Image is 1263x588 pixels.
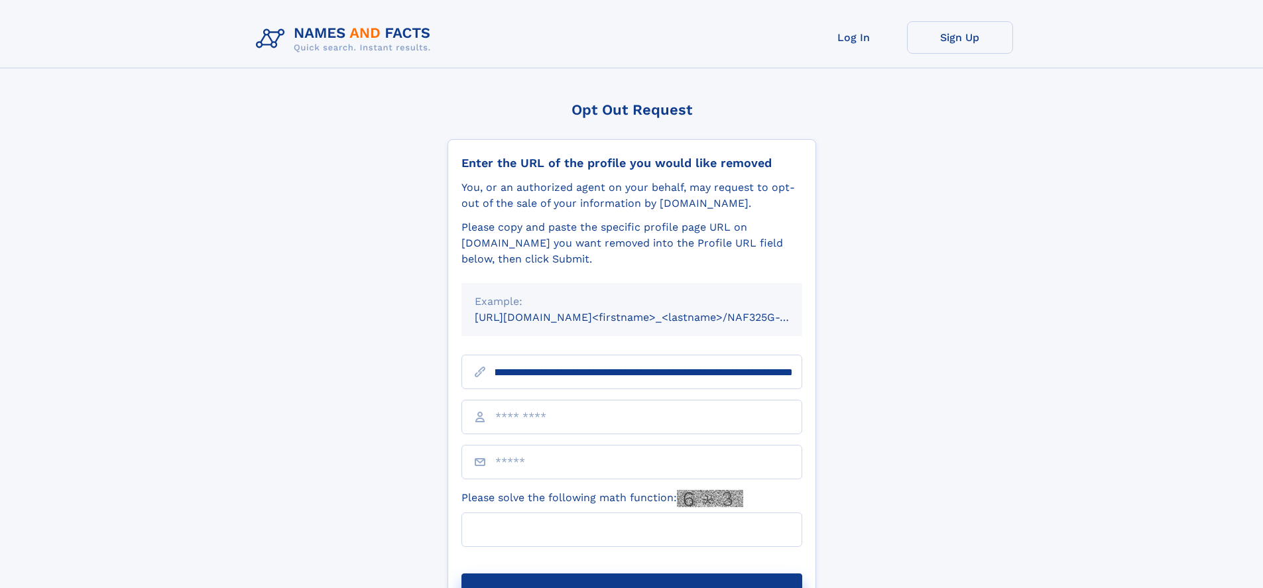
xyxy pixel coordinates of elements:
[461,219,802,267] div: Please copy and paste the specific profile page URL on [DOMAIN_NAME] you want removed into the Pr...
[475,311,827,323] small: [URL][DOMAIN_NAME]<firstname>_<lastname>/NAF325G-xxxxxxxx
[461,156,802,170] div: Enter the URL of the profile you would like removed
[461,180,802,211] div: You, or an authorized agent on your behalf, may request to opt-out of the sale of your informatio...
[461,490,743,507] label: Please solve the following math function:
[801,21,907,54] a: Log In
[475,294,789,310] div: Example:
[448,101,816,118] div: Opt Out Request
[907,21,1013,54] a: Sign Up
[251,21,442,57] img: Logo Names and Facts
